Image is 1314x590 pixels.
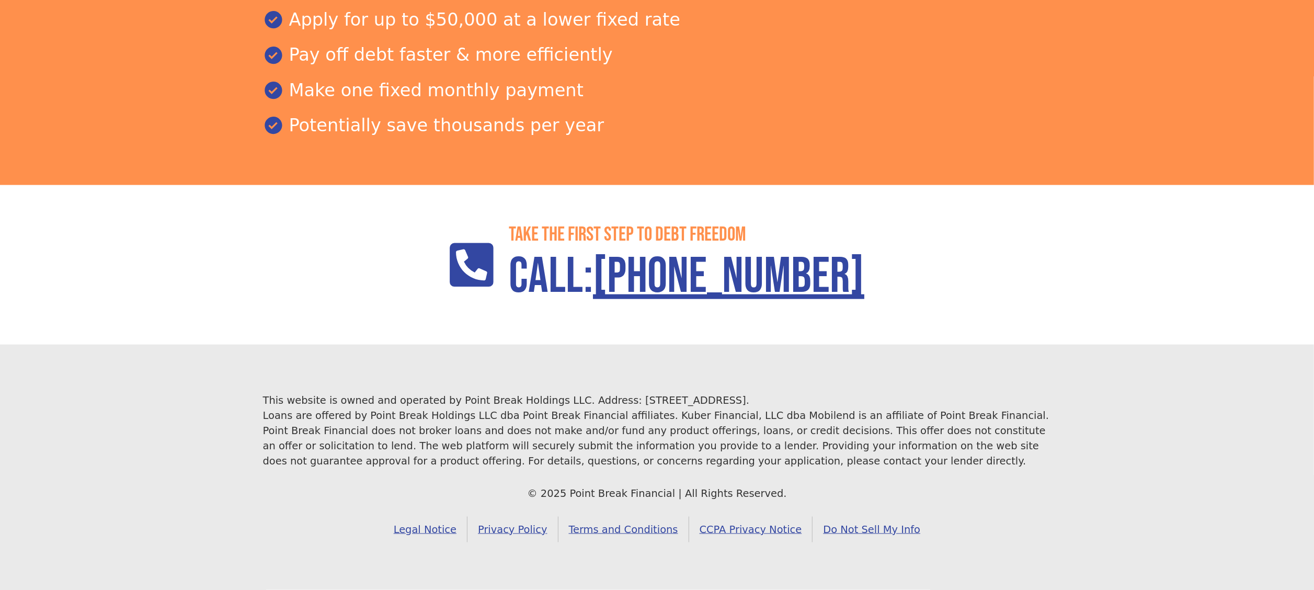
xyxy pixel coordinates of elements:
[558,517,689,542] a: Terms and Conditions
[509,247,864,307] h1: Call:
[383,517,467,542] a: Legal Notice
[509,223,864,247] h2: Take the First step to debt freedom
[813,517,931,542] a: Do Not Sell My Info
[689,517,813,542] a: CCPA Privacy Notice
[263,486,1052,501] div: © 2025 Point Break Financial | All Rights Reserved.
[263,7,1052,33] div: Apply for up to $50,000 at a lower fixed rate
[467,517,558,542] a: Privacy Policy
[263,393,1052,469] div: This website is owned and operated by Point Break Holdings LLC. Address: [STREET_ADDRESS]. Loans ...
[593,247,864,307] a: [PHONE_NUMBER]
[263,77,1052,104] div: Make one fixed monthly payment
[263,112,1052,139] div: Potentially save thousands per year
[263,42,1052,68] div: Pay off debt faster & more efficiently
